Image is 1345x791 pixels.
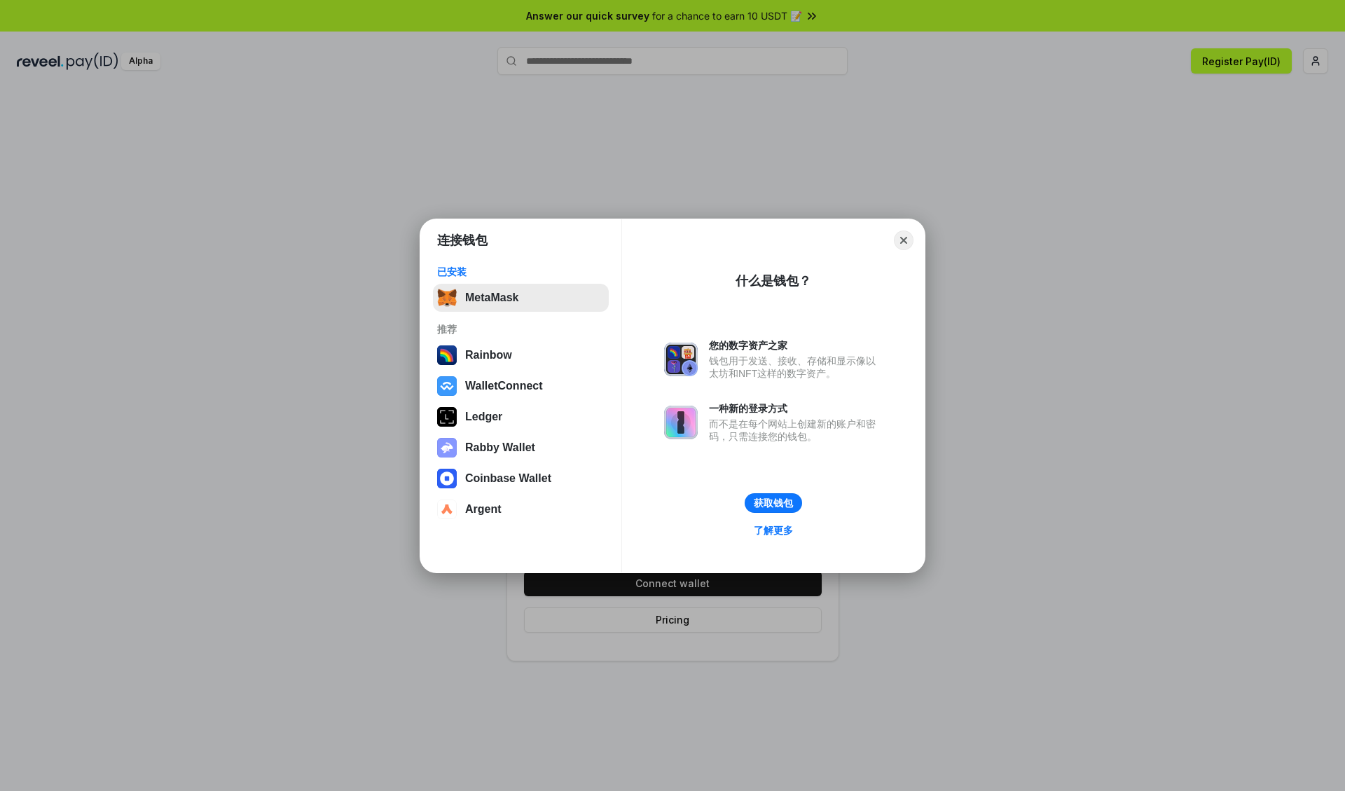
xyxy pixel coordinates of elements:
[433,465,609,493] button: Coinbase Wallet
[433,284,609,312] button: MetaMask
[465,503,502,516] div: Argent
[709,418,883,443] div: 而不是在每个网站上创建新的账户和密码，只需连接您的钱包。
[709,339,883,352] div: 您的数字资产之家
[433,372,609,400] button: WalletConnect
[437,232,488,249] h1: 连接钱包
[437,266,605,278] div: 已安装
[433,434,609,462] button: Rabby Wallet
[736,273,811,289] div: 什么是钱包？
[437,500,457,519] img: svg+xml,%3Csvg%20width%3D%2228%22%20height%3D%2228%22%20viewBox%3D%220%200%2028%2028%22%20fill%3D...
[437,469,457,488] img: svg+xml,%3Csvg%20width%3D%2228%22%20height%3D%2228%22%20viewBox%3D%220%200%2028%2028%22%20fill%3D...
[465,380,543,392] div: WalletConnect
[465,411,502,423] div: Ledger
[709,402,883,415] div: 一种新的登录方式
[437,407,457,427] img: svg+xml,%3Csvg%20xmlns%3D%22http%3A%2F%2Fwww.w3.org%2F2000%2Fsvg%22%20width%3D%2228%22%20height%3...
[437,376,457,396] img: svg+xml,%3Csvg%20width%3D%2228%22%20height%3D%2228%22%20viewBox%3D%220%200%2028%2028%22%20fill%3D...
[664,406,698,439] img: svg+xml,%3Csvg%20xmlns%3D%22http%3A%2F%2Fwww.w3.org%2F2000%2Fsvg%22%20fill%3D%22none%22%20viewBox...
[754,524,793,537] div: 了解更多
[433,495,609,523] button: Argent
[465,349,512,362] div: Rainbow
[754,497,793,509] div: 获取钱包
[465,291,518,304] div: MetaMask
[465,472,551,485] div: Coinbase Wallet
[709,355,883,380] div: 钱包用于发送、接收、存储和显示像以太坊和NFT这样的数字资产。
[465,441,535,454] div: Rabby Wallet
[433,341,609,369] button: Rainbow
[894,231,913,250] button: Close
[745,521,801,539] a: 了解更多
[433,403,609,431] button: Ledger
[437,438,457,458] img: svg+xml,%3Csvg%20xmlns%3D%22http%3A%2F%2Fwww.w3.org%2F2000%2Fsvg%22%20fill%3D%22none%22%20viewBox...
[437,323,605,336] div: 推荐
[664,343,698,376] img: svg+xml,%3Csvg%20xmlns%3D%22http%3A%2F%2Fwww.w3.org%2F2000%2Fsvg%22%20fill%3D%22none%22%20viewBox...
[437,288,457,308] img: svg+xml,%3Csvg%20fill%3D%22none%22%20height%3D%2233%22%20viewBox%3D%220%200%2035%2033%22%20width%...
[437,345,457,365] img: svg+xml,%3Csvg%20width%3D%22120%22%20height%3D%22120%22%20viewBox%3D%220%200%20120%20120%22%20fil...
[745,493,802,513] button: 获取钱包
